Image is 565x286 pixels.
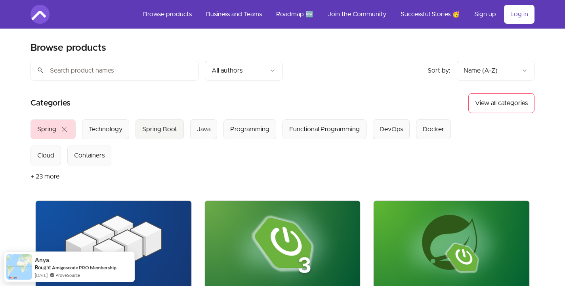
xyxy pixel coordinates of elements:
div: Cloud [37,151,54,160]
nav: Main [137,5,534,24]
a: Successful Stories 🥳 [394,5,466,24]
h2: Categories [31,93,71,113]
button: + 23 more [31,165,59,188]
a: ProveSource [55,272,80,278]
div: Containers [74,151,105,160]
a: Browse products [137,5,198,24]
div: Technology [89,125,122,134]
span: Sort by: [428,67,450,74]
span: Anya [35,257,49,263]
div: Spring Boot [142,125,177,134]
button: View all categories [468,93,534,113]
a: Amigoscode PRO Membership [52,265,116,271]
div: Java [197,125,210,134]
h2: Browse products [31,42,106,54]
a: Sign up [468,5,502,24]
a: Log in [504,5,534,24]
div: DevOps [380,125,403,134]
div: Functional Programming [289,125,360,134]
a: Roadmap 🆕 [270,5,320,24]
span: [DATE] [35,272,48,278]
div: Docker [423,125,444,134]
div: Spring [37,125,56,134]
button: Product sort options [457,61,534,81]
a: Join the Community [321,5,393,24]
img: provesource social proof notification image [6,254,32,280]
img: Amigoscode logo [31,5,50,24]
span: close [59,125,69,134]
button: Filter by author [205,61,282,81]
div: Programming [230,125,269,134]
span: Bought [35,264,51,271]
span: search [37,65,44,76]
input: Search product names [31,61,199,81]
a: Business and Teams [200,5,268,24]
